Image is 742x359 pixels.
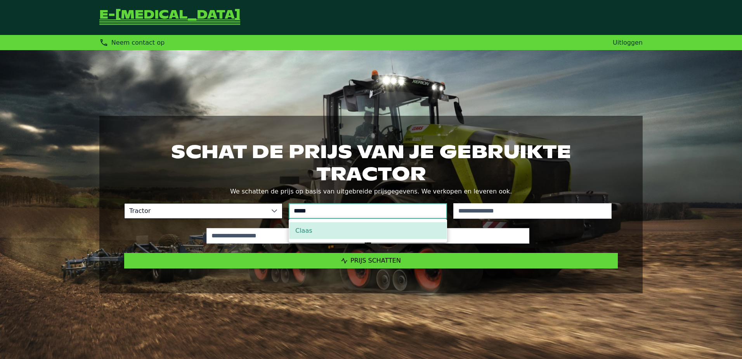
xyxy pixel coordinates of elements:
ul: Option List [289,219,447,242]
h1: Schat de prijs van je gebruikte tractor [124,141,618,184]
li: Claas [289,222,447,239]
p: We schatten de prijs op basis van uitgebreide prijsgegevens. We verkopen en leveren ook. [124,186,618,197]
a: Uitloggen [613,39,643,46]
button: Prijs schatten [124,253,618,268]
span: Neem contact op [111,39,165,46]
div: Neem contact op [99,38,165,47]
span: Prijs schatten [350,257,401,264]
a: Terug naar de startpagina [99,9,240,26]
span: Tractor [125,204,267,218]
